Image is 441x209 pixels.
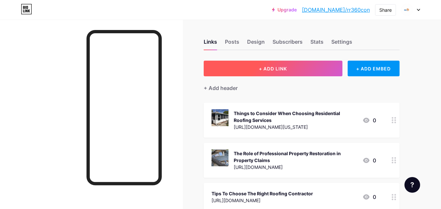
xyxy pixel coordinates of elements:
div: [URL][DOMAIN_NAME][US_STATE] [234,124,357,130]
span: + ADD LINK [259,66,287,71]
div: Posts [225,38,239,50]
div: 0 [362,157,376,164]
div: + ADD EMBED [348,61,400,76]
div: Subscribers [273,38,303,50]
div: [URL][DOMAIN_NAME] [234,164,357,171]
button: + ADD LINK [204,61,342,76]
div: Share [379,7,392,13]
img: R&R 360 Construction Services [401,4,413,16]
div: Stats [310,38,323,50]
img: The Role of Professional Property Restoration in Property Claims [212,149,228,166]
div: The Role of Professional Property Restoration in Property Claims [234,150,357,164]
div: Links [204,38,217,50]
div: Tips To Choose The Right Roofing Contractor [212,190,313,197]
a: [DOMAIN_NAME]/rr360con [302,6,370,14]
div: 0 [362,116,376,124]
div: Things to Consider When Choosing Residential Roofing Services [234,110,357,124]
div: 0 [362,193,376,201]
div: [URL][DOMAIN_NAME] [212,197,313,204]
a: Upgrade [272,7,297,12]
img: Things to Consider When Choosing Residential Roofing Services [212,109,228,126]
div: Design [247,38,265,50]
div: Settings [331,38,352,50]
div: + Add header [204,84,238,92]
